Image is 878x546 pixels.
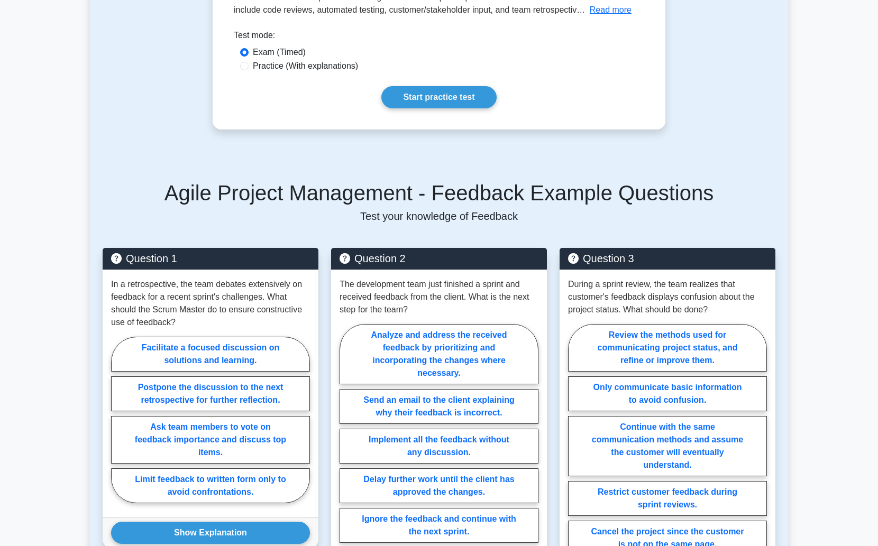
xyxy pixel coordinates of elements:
label: Only communicate basic information to avoid confusion. [568,376,767,411]
h5: Question 1 [111,252,310,265]
p: Test your knowledge of Feedback [103,210,775,223]
label: Ask team members to vote on feedback importance and discuss top items. [111,416,310,464]
label: Send an email to the client explaining why their feedback is incorrect. [340,389,538,424]
h5: Question 3 [568,252,767,265]
label: Ignore the feedback and continue with the next sprint. [340,508,538,543]
div: Test mode: [234,29,644,46]
p: In a retrospective, the team debates extensively on feedback for a recent sprint's challenges. Wh... [111,278,310,329]
label: Practice (With explanations) [253,60,358,72]
button: Read more [590,4,632,16]
a: Start practice test [381,86,496,108]
label: Restrict customer feedback during sprint reviews. [568,481,767,516]
button: Show Explanation [111,522,310,544]
label: Facilitate a focused discussion on solutions and learning. [111,337,310,372]
label: Analyze and address the received feedback by prioritizing and incorporating the changes where nec... [340,324,538,384]
p: The development team just finished a sprint and received feedback from the client. What is the ne... [340,278,538,316]
label: Delay further work until the client has approved the changes. [340,468,538,503]
label: Continue with the same communication methods and assume the customer will eventually understand. [568,416,767,476]
label: Exam (Timed) [253,46,306,59]
h5: Question 2 [340,252,538,265]
p: During a sprint review, the team realizes that customer's feedback displays confusion about the p... [568,278,767,316]
label: Review the methods used for communicating project status, and refine or improve them. [568,324,767,372]
label: Postpone the discussion to the next retrospective for further reflection. [111,376,310,411]
h5: Agile Project Management - Feedback Example Questions [103,180,775,206]
label: Limit feedback to written form only to avoid confrontations. [111,468,310,503]
label: Implement all the feedback without any discussion. [340,429,538,464]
